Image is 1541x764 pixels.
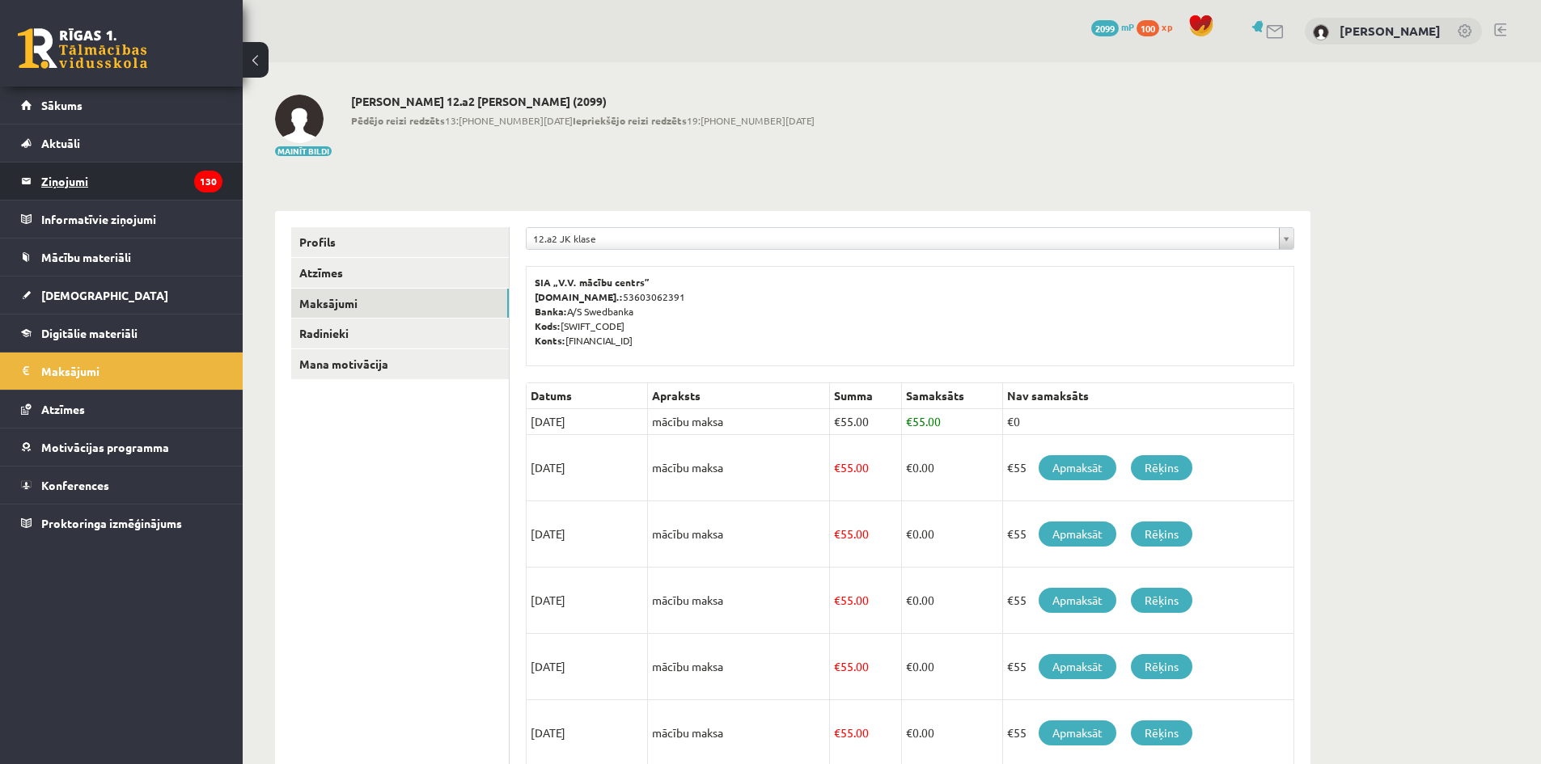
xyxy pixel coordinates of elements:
[573,114,687,127] b: Iepriekšējo reizi redzēts
[648,435,830,501] td: mācību maksa
[901,634,1002,700] td: 0.00
[1091,20,1134,33] a: 2099 mP
[21,390,222,428] a: Atzīmes
[1002,409,1293,435] td: €0
[21,428,222,466] a: Motivācijas programma
[1002,435,1293,501] td: €55
[535,319,561,332] b: Kods:
[648,568,830,634] td: mācību maksa
[275,95,324,143] img: Mihails Vinogradovs
[901,435,1002,501] td: 0.00
[1002,568,1293,634] td: €55
[21,276,222,314] a: [DEMOGRAPHIC_DATA]
[41,478,109,492] span: Konferences
[906,460,912,475] span: €
[41,288,168,302] span: [DEMOGRAPHIC_DATA]
[275,146,332,156] button: Mainīt bildi
[1091,20,1119,36] span: 2099
[21,125,222,162] a: Aktuāli
[351,114,445,127] b: Pēdējo reizi redzēts
[351,95,815,108] h2: [PERSON_NAME] 12.a2 [PERSON_NAME] (2099)
[1131,521,1192,547] a: Rēķins
[906,659,912,673] span: €
[41,250,131,264] span: Mācību materiāli
[1131,455,1192,480] a: Rēķins
[18,28,147,69] a: Rīgas 1. Tālmācības vidusskola
[834,414,840,428] span: €
[830,383,902,409] th: Summa
[1039,455,1116,480] a: Apmaksāt
[834,725,840,740] span: €
[291,319,509,348] a: Radinieki
[834,526,840,541] span: €
[527,634,648,700] td: [DATE]
[527,383,648,409] th: Datums
[194,171,222,192] i: 130
[906,725,912,740] span: €
[21,200,222,238] a: Informatīvie ziņojumi
[41,352,222,390] legend: Maksājumi
[21,163,222,200] a: Ziņojumi130
[1002,383,1293,409] th: Nav samaksāts
[830,568,902,634] td: 55.00
[901,568,1002,634] td: 0.00
[535,275,1285,348] p: 53603062391 A/S Swedbanka [SWIFT_CODE] [FINANCIAL_ID]
[906,593,912,607] span: €
[21,314,222,352] a: Digitālie materiāli
[535,305,567,318] b: Banka:
[1313,24,1329,40] img: Mihails Vinogradovs
[21,87,222,124] a: Sākums
[41,402,85,416] span: Atzīmes
[527,228,1293,249] a: 12.a2 JK klase
[1340,23,1441,39] a: [PERSON_NAME]
[41,440,169,454] span: Motivācijas programma
[834,593,840,607] span: €
[527,568,648,634] td: [DATE]
[901,501,1002,568] td: 0.00
[1002,634,1293,700] td: €55
[351,113,815,128] span: 13:[PHONE_NUMBER][DATE] 19:[PHONE_NUMBER][DATE]
[830,409,902,435] td: 55.00
[535,276,650,289] b: SIA „V.V. mācību centrs”
[648,634,830,700] td: mācību maksa
[906,526,912,541] span: €
[1039,720,1116,745] a: Apmaksāt
[1137,20,1159,36] span: 100
[527,501,648,568] td: [DATE]
[1039,588,1116,613] a: Apmaksāt
[1131,654,1192,679] a: Rēķins
[901,409,1002,435] td: 55.00
[21,238,222,276] a: Mācību materiāli
[41,98,83,112] span: Sākums
[41,516,182,530] span: Proktoringa izmēģinājums
[834,460,840,475] span: €
[291,258,509,288] a: Atzīmes
[1137,20,1180,33] a: 100 xp
[648,501,830,568] td: mācību maksa
[291,227,509,257] a: Profils
[41,136,80,150] span: Aktuāli
[1002,501,1293,568] td: €55
[906,414,912,428] span: €
[41,163,222,200] legend: Ziņojumi
[535,290,623,303] b: [DOMAIN_NAME].:
[648,409,830,435] td: mācību maksa
[1162,20,1172,33] span: xp
[830,435,902,501] td: 55.00
[901,383,1002,409] th: Samaksāts
[535,334,565,347] b: Konts:
[21,352,222,390] a: Maksājumi
[830,634,902,700] td: 55.00
[648,383,830,409] th: Apraksts
[533,228,1272,249] span: 12.a2 JK klase
[1121,20,1134,33] span: mP
[1039,654,1116,679] a: Apmaksāt
[291,289,509,319] a: Maksājumi
[830,501,902,568] td: 55.00
[527,435,648,501] td: [DATE]
[1039,521,1116,547] a: Apmaksāt
[291,349,509,379] a: Mana motivācija
[41,200,222,238] legend: Informatīvie ziņojumi
[834,659,840,673] span: €
[21,504,222,542] a: Proktoringa izmēģinājums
